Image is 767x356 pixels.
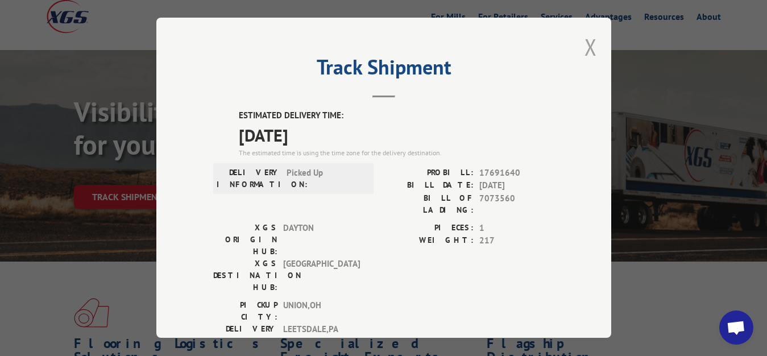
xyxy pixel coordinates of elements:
[384,167,474,180] label: PROBILL:
[239,148,554,158] div: The estimated time is using the time zone for the delivery destination.
[384,192,474,216] label: BILL OF LADING:
[384,234,474,247] label: WEIGHT:
[479,192,554,216] span: 7073560
[213,222,277,258] label: XGS ORIGIN HUB:
[213,299,277,323] label: PICKUP CITY:
[479,167,554,180] span: 17691640
[384,179,474,192] label: BILL DATE:
[283,258,360,293] span: [GEOGRAPHIC_DATA]
[283,222,360,258] span: DAYTON
[479,234,554,247] span: 217
[287,167,363,191] span: Picked Up
[479,179,554,192] span: [DATE]
[213,59,554,81] h2: Track Shipment
[213,323,277,347] label: DELIVERY CITY:
[217,167,281,191] label: DELIVERY INFORMATION:
[213,258,277,293] label: XGS DESTINATION HUB:
[239,109,554,122] label: ESTIMATED DELIVERY TIME:
[584,32,597,62] button: Close modal
[239,122,554,148] span: [DATE]
[283,299,360,323] span: UNION , OH
[283,323,360,347] span: LEETSDALE , PA
[479,222,554,235] span: 1
[719,311,753,345] div: Open chat
[384,222,474,235] label: PIECES:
